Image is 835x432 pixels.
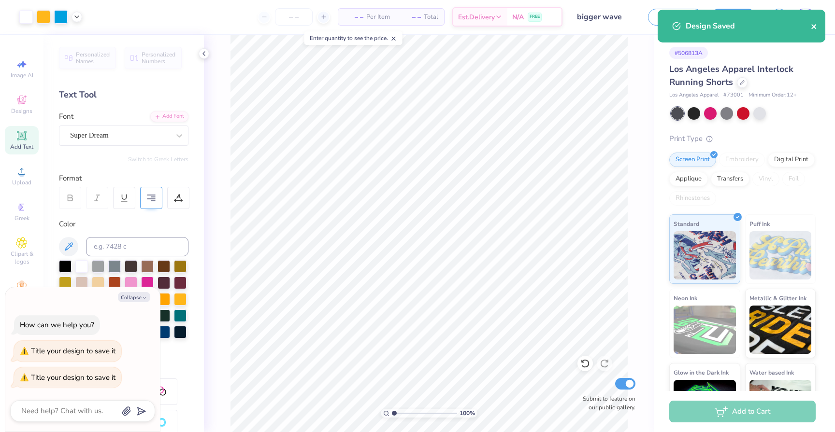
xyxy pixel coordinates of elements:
[570,7,641,27] input: Untitled Design
[577,394,635,412] label: Submit to feature on our public gallery.
[304,31,403,45] div: Enter quantity to see the price.
[402,12,421,22] span: – –
[530,14,540,20] span: FREE
[150,111,188,122] div: Add Font
[669,47,708,59] div: # 506813A
[752,172,779,186] div: Vinyl
[669,133,816,144] div: Print Type
[11,107,32,115] span: Designs
[669,153,716,167] div: Screen Print
[59,173,189,184] div: Format
[12,179,31,186] span: Upload
[674,380,736,428] img: Glow in the Dark Ink
[10,143,33,151] span: Add Text
[749,293,806,303] span: Metallic & Glitter Ink
[366,12,390,22] span: Per Item
[749,231,812,279] img: Puff Ink
[782,172,805,186] div: Foil
[59,111,73,122] label: Font
[118,292,150,302] button: Collapse
[674,219,699,229] span: Standard
[31,346,115,356] div: Title your design to save it
[20,320,94,330] div: How can we help you?
[5,250,39,265] span: Clipart & logos
[275,8,313,26] input: – –
[811,20,818,32] button: close
[674,293,697,303] span: Neon Ink
[674,367,729,377] span: Glow in the Dark Ink
[669,91,719,99] span: Los Angeles Apparel
[749,380,812,428] img: Water based Ink
[749,219,770,229] span: Puff Ink
[648,9,703,26] button: Save as
[719,153,765,167] div: Embroidery
[711,172,749,186] div: Transfers
[669,63,793,88] span: Los Angeles Apparel Interlock Running Shorts
[512,12,524,22] span: N/A
[723,91,744,99] span: # 73001
[11,71,33,79] span: Image AI
[344,12,363,22] span: – –
[749,91,797,99] span: Minimum Order: 12 +
[749,367,794,377] span: Water based Ink
[59,219,188,230] div: Color
[14,214,29,222] span: Greek
[669,172,708,186] div: Applique
[686,20,811,32] div: Design Saved
[749,306,812,354] img: Metallic & Glitter Ink
[674,231,736,279] img: Standard
[59,88,188,101] div: Text Tool
[86,237,188,256] input: e.g. 7428 c
[674,306,736,354] img: Neon Ink
[128,155,188,163] button: Switch to Greek Letters
[458,12,495,22] span: Est. Delivery
[669,191,716,206] div: Rhinestones
[424,12,438,22] span: Total
[76,51,110,65] span: Personalized Names
[460,409,475,418] span: 100 %
[31,373,115,382] div: Title your design to save it
[768,153,815,167] div: Digital Print
[142,51,176,65] span: Personalized Numbers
